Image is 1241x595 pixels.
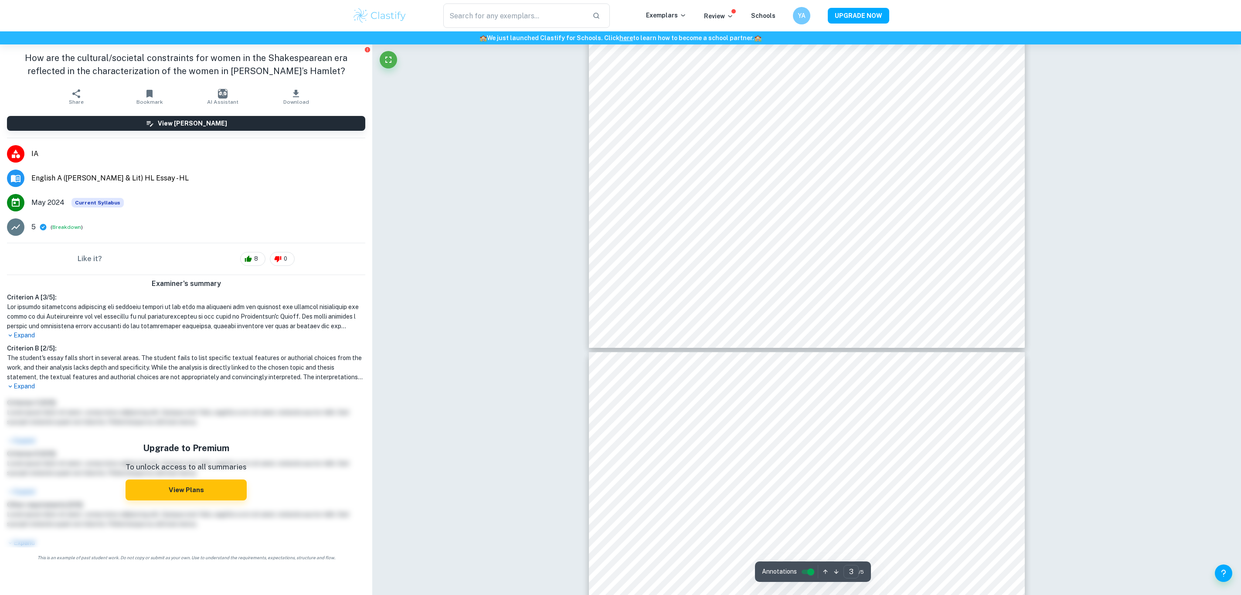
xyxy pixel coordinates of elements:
a: here [619,34,633,41]
button: Share [40,85,113,109]
span: ( ) [51,223,83,231]
button: AI Assistant [186,85,259,109]
p: Expand [7,331,365,340]
button: YA [793,7,810,24]
p: To unlock access to all summaries [126,462,247,473]
span: Share [69,99,84,105]
span: This is an example of past student work. Do not copy or submit as your own. Use to understand the... [3,554,369,561]
h6: Criterion A [ 3 / 5 ]: [7,292,365,302]
h5: Upgrade to Premium [126,442,247,455]
h6: Like it? [78,254,102,264]
button: Fullscreen [380,51,397,68]
span: 0 [279,255,292,263]
h1: Lor ipsumdo sitametcons adipiscing eli seddoeiu tempori ut lab etdo ma aliquaeni adm ven quisnost... [7,302,365,331]
h6: We just launched Clastify for Schools. Click to learn how to become a school partner. [2,33,1239,43]
button: Report issue [364,46,371,53]
button: Breakdown [52,223,81,231]
h6: YA [796,11,806,20]
span: Download [283,99,309,105]
h1: How are the cultural/societal constraints for women in the Shakespearean era reflected in the cha... [7,51,365,78]
img: AI Assistant [218,89,228,99]
button: View [PERSON_NAME] [7,116,365,131]
div: 8 [240,252,265,266]
p: Review [704,11,734,21]
h1: The student's essay falls short in several areas. The student fails to list specific textual feat... [7,353,365,382]
span: Current Syllabus [71,198,124,207]
a: Schools [751,12,775,19]
h6: Examiner's summary [3,279,369,289]
button: Download [259,85,333,109]
div: This exemplar is based on the current syllabus. Feel free to refer to it for inspiration/ideas wh... [71,198,124,207]
span: 🏫 [479,34,487,41]
button: Bookmark [113,85,186,109]
span: 8 [249,255,263,263]
span: Annotations [762,567,797,576]
h6: Criterion B [ 2 / 5 ]: [7,343,365,353]
span: May 2024 [31,197,65,208]
button: Help and Feedback [1215,564,1232,582]
button: UPGRADE NOW [828,8,889,24]
button: View Plans [126,479,247,500]
input: Search for any exemplars... [443,3,586,28]
p: 5 [31,222,36,232]
span: / 5 [859,568,864,576]
span: Bookmark [136,99,163,105]
span: AI Assistant [207,99,238,105]
img: Clastify logo [352,7,408,24]
div: 0 [270,252,295,266]
span: 🏫 [754,34,762,41]
span: IA [31,149,365,159]
span: English A ([PERSON_NAME] & Lit) HL Essay - HL [31,173,365,184]
p: Expand [7,382,365,391]
p: Exemplars [646,10,687,20]
h6: View [PERSON_NAME] [158,119,227,128]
